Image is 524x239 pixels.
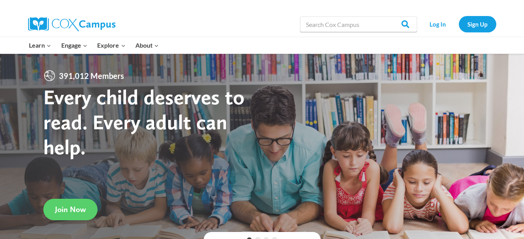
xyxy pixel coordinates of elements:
[421,16,496,32] nav: Secondary Navigation
[97,40,125,50] span: Explore
[135,40,159,50] span: About
[459,16,496,32] a: Sign Up
[29,40,51,50] span: Learn
[421,16,455,32] a: Log In
[61,40,87,50] span: Engage
[43,84,245,159] strong: Every child deserves to read. Every adult can help.
[43,199,98,220] a: Join Now
[300,16,417,32] input: Search Cox Campus
[55,205,86,214] span: Join Now
[24,37,164,54] nav: Primary Navigation
[28,17,115,31] img: Cox Campus
[56,70,127,82] span: 391,012 Members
